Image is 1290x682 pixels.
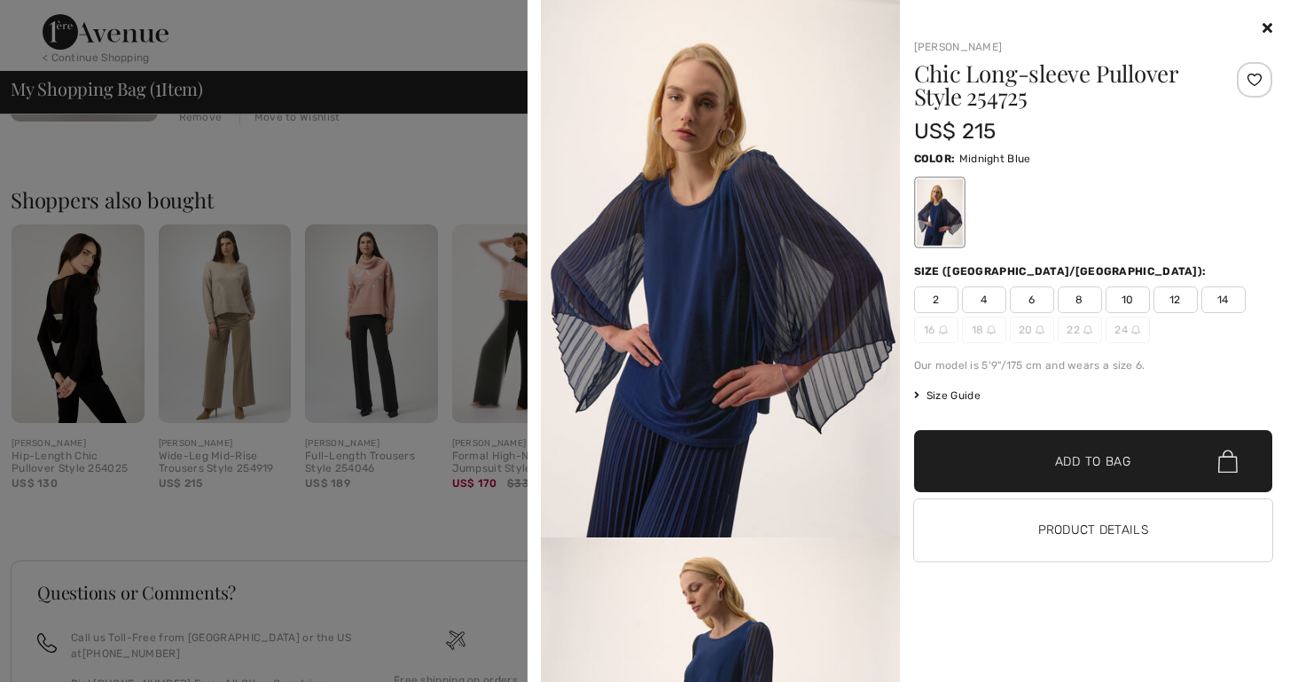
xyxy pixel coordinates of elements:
span: 6 [1010,286,1054,313]
span: 20 [1010,317,1054,343]
span: 10 [1106,286,1150,313]
span: 8 [1058,286,1102,313]
span: Midnight Blue [959,153,1031,165]
span: 2 [914,286,958,313]
a: [PERSON_NAME] [914,41,1003,53]
span: Add to Bag [1055,452,1131,471]
button: Add to Bag [914,430,1273,492]
span: Color: [914,153,956,165]
button: Product Details [914,499,1273,561]
span: Chat [42,12,78,28]
img: ring-m.svg [939,325,948,334]
div: Our model is 5'9"/175 cm and wears a size 6. [914,357,1273,373]
div: Midnight Blue [916,179,962,246]
span: Size Guide [914,388,981,404]
img: Bag.svg [1218,450,1238,473]
h1: Chic Long-sleeve Pullover Style 254725 [914,62,1213,108]
img: ring-m.svg [1131,325,1140,334]
span: 12 [1153,286,1198,313]
img: ring-m.svg [1036,325,1044,334]
div: Size ([GEOGRAPHIC_DATA]/[GEOGRAPHIC_DATA]): [914,263,1210,279]
span: 4 [962,286,1006,313]
img: ring-m.svg [1083,325,1092,334]
span: 16 [914,317,958,343]
span: 14 [1201,286,1246,313]
span: 22 [1058,317,1102,343]
img: ring-m.svg [987,325,996,334]
span: 18 [962,317,1006,343]
span: 24 [1106,317,1150,343]
span: US$ 215 [914,119,997,144]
